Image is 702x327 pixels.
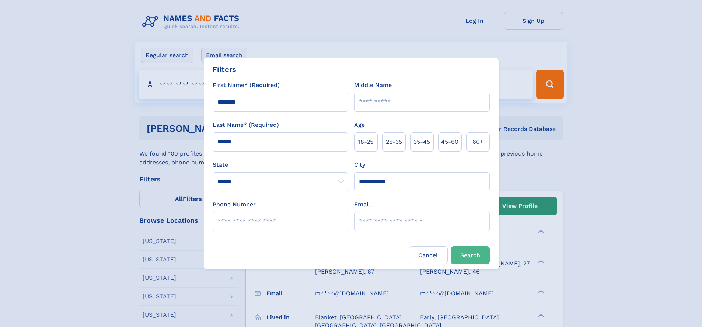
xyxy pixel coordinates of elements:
[386,138,402,146] span: 25‑35
[354,81,392,90] label: Middle Name
[354,200,370,209] label: Email
[451,246,490,264] button: Search
[213,81,280,90] label: First Name* (Required)
[409,246,448,264] label: Cancel
[354,160,365,169] label: City
[213,200,256,209] label: Phone Number
[213,121,279,129] label: Last Name* (Required)
[413,138,430,146] span: 35‑45
[472,138,483,146] span: 60+
[354,121,365,129] label: Age
[358,138,373,146] span: 18‑25
[441,138,458,146] span: 45‑60
[213,160,348,169] label: State
[213,64,236,75] div: Filters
